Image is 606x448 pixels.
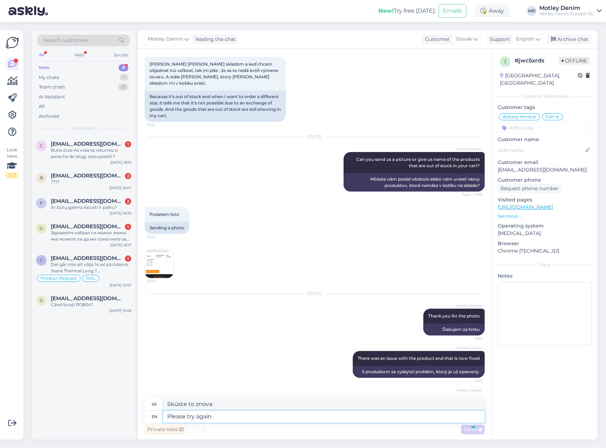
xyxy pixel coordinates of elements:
img: Attachment [145,250,173,278]
b: New! [378,7,394,14]
span: D [40,226,43,231]
span: c [40,258,43,263]
div: [DATE] 16:17 [110,242,131,248]
div: [DATE] 18:19 [110,160,131,165]
div: [DATE] [145,290,485,297]
div: Socials [113,50,130,60]
button: Emails [438,4,466,18]
div: Sending a photo [145,222,189,234]
span: delivery times [502,115,532,119]
div: S produktom sa vyskytol problém, ktorý je už opravený. [353,366,485,378]
div: Web [73,50,85,60]
span: Dimitrov2403@yahoo.com [51,223,124,230]
div: Customer [422,36,450,43]
div: 0 [118,84,128,91]
span: Cezaristrate@yahoo.com [51,141,124,147]
span: Offline [559,57,590,65]
div: 1 [125,255,131,262]
div: Motley Denim Europe OÜ [539,11,594,17]
span: English [516,35,534,43]
span: Can you send us a picture or give us name of the products that are out of stock in your cart? [356,157,481,168]
span: 18:42 [147,278,174,284]
div: # jwc5xrds [515,56,559,65]
div: Archived [39,113,59,120]
span: Motley Denim [456,388,483,393]
div: Archive chat [547,35,591,44]
p: Chrome [TECHNICAL_ID] [498,247,592,255]
div: [DATE] 16:47 [109,185,131,190]
span: druchidor@yahoo.com [51,295,124,302]
div: Look Here [6,147,18,178]
span: Search customers [44,37,89,44]
div: MD [527,6,537,16]
div: Здравейте избрах си мъжко зимно яке можете ли да ми помогнете за точен размер като ви напиша моит... [51,230,131,242]
div: Request phone number [498,184,562,193]
div: New [39,64,50,71]
a: [URL][DOMAIN_NAME] [498,204,553,210]
span: New chats [72,125,95,132]
p: Customer tags [498,104,592,111]
span: 17:22 [147,122,173,127]
span: Seen ✓ 9:51 [456,192,483,197]
div: All [39,103,45,110]
div: 1 [125,224,131,230]
div: Team chats [39,84,65,91]
span: Posielam foto [150,212,179,217]
span: Cart [546,115,555,119]
p: Browser [498,240,592,247]
span: b [40,175,43,180]
div: 1 [120,74,128,81]
div: [DATE] [145,134,485,140]
p: Customer phone [498,176,592,184]
div: Customer information [498,93,592,99]
div: Det går inte att välja 14 xxl på Adamo Jeans Thermal Long ? [PERSON_NAME] man inte förbeställa ? ... [51,261,131,274]
span: There was an issue with the product and that is now fixed [358,356,480,361]
div: Because it's out of stock and when I want to order a different size, it tells me that it's not po... [145,91,286,122]
p: [EMAIL_ADDRESS][DOMAIN_NAME] [498,166,592,174]
p: Customer email [498,159,592,166]
span: 8:34 [456,378,483,383]
p: Notes [498,272,592,280]
div: AI Assistant [39,93,65,101]
div: 2 [125,173,131,179]
div: All [37,50,46,60]
span: Thank you for the photo [428,313,480,319]
div: Buna ziua! As vrea sa returnez o pereche de blugi, este posibil ? [51,147,131,160]
a: Motley DenimMotley Denim Europe OÜ [539,5,602,17]
div: Motley Denim [539,5,594,11]
div: leading the chat [193,36,236,43]
span: p [40,200,43,206]
span: 8:34 [456,336,483,341]
span: carina.gullstrom@alleima.com [51,255,124,261]
input: Add name [498,146,584,154]
span: 18:42 [147,234,173,240]
div: My chats [39,74,59,81]
div: Away [475,5,510,17]
p: Customer name [498,136,592,143]
div: Try free [DATE]: [378,7,436,15]
div: Ar būtų galima išsiusti ir paštu? [51,204,131,211]
span: Motley Denim [456,146,483,152]
div: Când livrați RO804? [51,302,131,308]
span: Product Request [41,276,77,280]
div: 6 [119,64,128,71]
span: d [40,298,43,303]
span: Motley Denim [456,303,483,308]
div: 2 [125,198,131,205]
div: [DATE] 15:57 [110,283,131,288]
p: Visited pages [498,196,592,204]
p: Operating system [498,222,592,230]
div: 1 [125,141,131,147]
p: [MEDICAL_DATA] [498,230,592,237]
span: Slovak [456,35,472,43]
p: See more ... [498,213,592,219]
span: 14XL [86,276,96,280]
span: Motley Denim [456,345,483,351]
div: Ďakujem za fotku [423,323,485,335]
div: [DATE] 16:39 [110,211,131,216]
input: Add a tag [498,122,592,133]
img: Askly Logo [6,36,19,49]
div: Môžete nám poslať obrázok alebo nám uviesť názvy produktov, ktoré nemáte v košíku na sklade? [344,173,485,192]
div: 2 / 3 [6,172,18,178]
div: Support [487,36,510,43]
